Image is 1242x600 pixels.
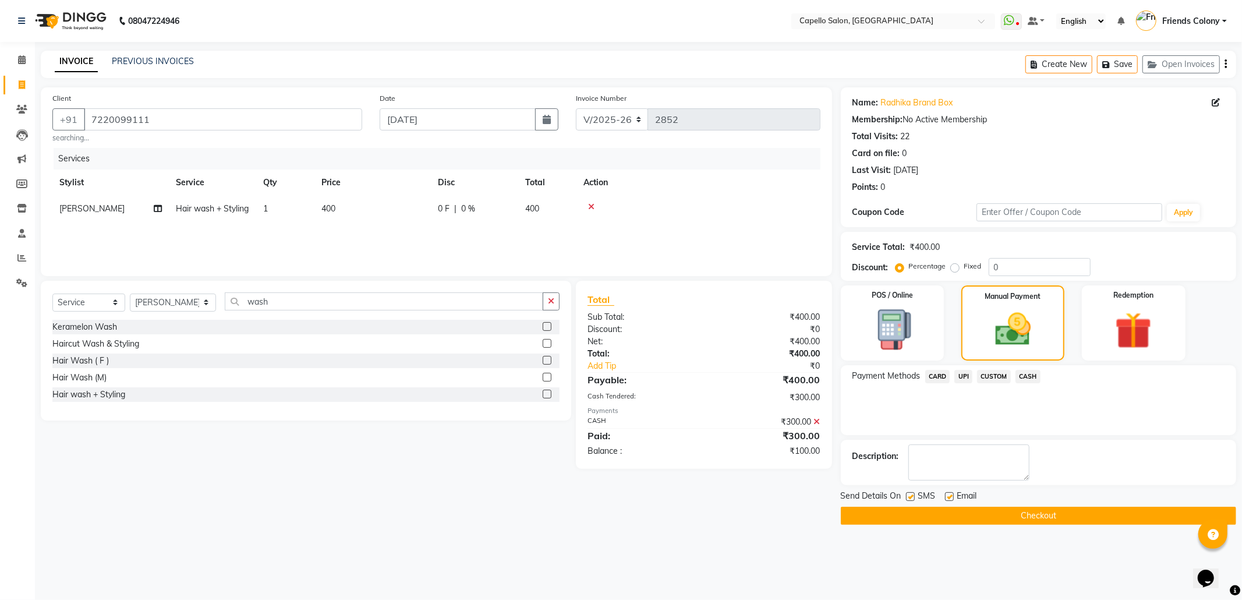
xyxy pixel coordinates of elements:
div: ₹0 [725,360,829,372]
b: 08047224946 [128,5,179,37]
span: Hair wash + Styling [176,203,249,214]
img: _pos-terminal.svg [862,308,922,352]
img: logo [30,5,109,37]
th: Stylist [52,170,169,196]
label: POS / Online [872,290,913,301]
span: | [454,203,457,215]
div: Discount: [579,323,704,336]
div: Sub Total: [579,311,704,323]
label: Client [52,93,71,104]
span: Total [588,294,614,306]
span: Email [957,490,977,504]
a: PREVIOUS INVOICES [112,56,194,66]
div: ₹300.00 [704,391,829,404]
div: Hair wash + Styling [52,389,125,401]
span: CASH [1015,370,1041,383]
input: Enter Offer / Coupon Code [976,203,1163,221]
th: Price [314,170,431,196]
div: [DATE] [894,164,919,177]
button: Checkout [841,507,1236,525]
div: Payable: [579,373,704,387]
input: Search by Name/Mobile/Email/Code [84,108,362,130]
div: Total: [579,348,704,360]
th: Total [518,170,576,196]
span: Payment Methods [852,370,921,382]
div: 0 [881,181,886,193]
div: 22 [901,130,910,143]
div: Services [54,148,829,170]
span: SMS [918,490,936,504]
div: Coupon Code [852,206,976,218]
button: Save [1097,55,1138,73]
div: Cash Tendered: [579,391,704,404]
img: _cash.svg [984,309,1042,350]
div: Discount: [852,262,889,274]
img: Friends Colony [1136,10,1156,31]
label: Manual Payment [985,291,1041,302]
span: Friends Colony [1162,15,1220,27]
div: Haircut Wash & Styling [52,338,139,350]
div: ₹400.00 [910,241,940,253]
span: [PERSON_NAME] [59,203,125,214]
span: 1 [263,203,268,214]
div: ₹400.00 [704,336,829,348]
label: Redemption [1113,290,1153,301]
label: Date [380,93,395,104]
div: ₹400.00 [704,373,829,387]
div: ₹300.00 [704,416,829,428]
div: ₹100.00 [704,445,829,457]
div: Last Visit: [852,164,891,177]
div: Description: [852,450,899,463]
small: searching... [52,133,362,143]
div: 0 [903,147,907,160]
span: Send Details On [841,490,901,504]
span: CUSTOM [977,370,1011,383]
a: Radhika Brand Box [881,97,953,109]
div: Membership: [852,114,903,126]
span: UPI [954,370,972,383]
div: ₹400.00 [704,311,829,323]
th: Qty [256,170,314,196]
a: INVOICE [55,51,98,72]
th: Service [169,170,256,196]
div: Keramelon Wash [52,321,117,333]
span: 400 [321,203,335,214]
div: Name: [852,97,879,109]
a: Add Tip [579,360,725,372]
input: Search or Scan [225,292,543,310]
button: Apply [1167,204,1200,221]
span: CARD [925,370,950,383]
span: 0 F [438,203,450,215]
button: Open Invoices [1142,55,1220,73]
div: Hair Wash (M) [52,372,107,384]
div: ₹300.00 [704,429,829,443]
iframe: chat widget [1193,553,1230,588]
span: 0 % [461,203,475,215]
div: Points: [852,181,879,193]
img: _gift.svg [1103,308,1163,354]
div: Balance : [579,445,704,457]
label: Percentage [909,261,946,271]
div: Total Visits: [852,130,898,143]
th: Action [576,170,820,196]
button: +91 [52,108,85,130]
label: Fixed [964,261,982,271]
div: Card on file: [852,147,900,160]
div: No Active Membership [852,114,1225,126]
div: CASH [579,416,704,428]
div: Payments [588,406,820,416]
th: Disc [431,170,518,196]
div: Net: [579,336,704,348]
div: Service Total: [852,241,905,253]
button: Create New [1025,55,1092,73]
div: ₹400.00 [704,348,829,360]
div: ₹0 [704,323,829,336]
label: Invoice Number [576,93,627,104]
div: Hair Wash ( F ) [52,355,109,367]
div: Paid: [579,429,704,443]
span: 400 [525,203,539,214]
